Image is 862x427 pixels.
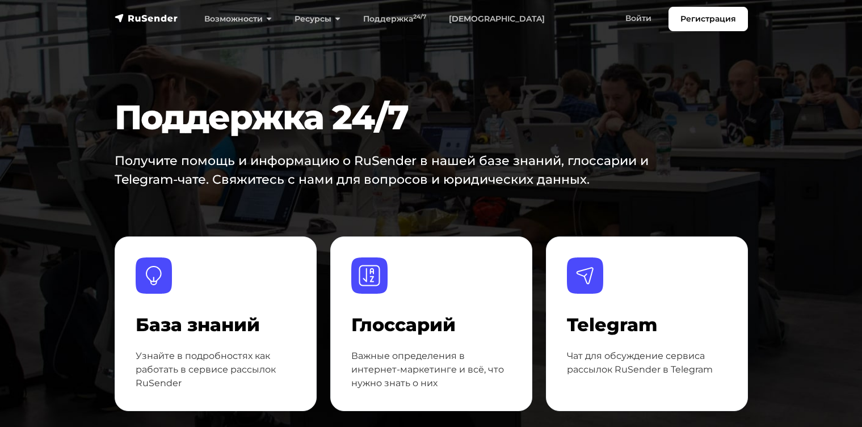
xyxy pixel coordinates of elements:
sup: 24/7 [413,13,426,20]
a: Войти [614,7,663,30]
h1: Поддержка 24/7 [115,97,694,138]
a: [DEMOGRAPHIC_DATA] [438,7,556,31]
a: База знаний База знаний Узнайте в подробностях как работать в сервисе рассылок RuSender [115,236,317,411]
img: Telegram [567,257,603,294]
img: RuSender [115,12,178,24]
p: Чат для обсуждение сервиса рассылок RuSender в Telegram [567,349,727,377]
a: Telegram Telegram Чат для обсуждение сервиса рассылок RuSender в Telegram [546,236,748,411]
a: Регистрация [668,7,748,31]
p: Получите помощь и информацию о RuSender в нашей базе знаний, глоссарии и Telegram-чате. Свяжитесь... [115,151,665,189]
img: Глоссарий [351,257,388,294]
a: Возможности [193,7,283,31]
h4: Telegram [567,314,727,336]
p: Узнайте в подробностях как работать в сервисе рассылок RuSender [136,349,296,390]
h4: База знаний [136,314,296,336]
a: Глоссарий Глоссарий Важные определения в интернет-маркетинге и всё, что нужно знать о них [330,236,532,411]
a: Поддержка24/7 [352,7,438,31]
h4: Глоссарий [351,314,511,336]
img: База знаний [136,257,172,294]
a: Ресурсы [283,7,352,31]
p: Важные определения в интернет-маркетинге и всё, что нужно знать о них [351,349,511,390]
